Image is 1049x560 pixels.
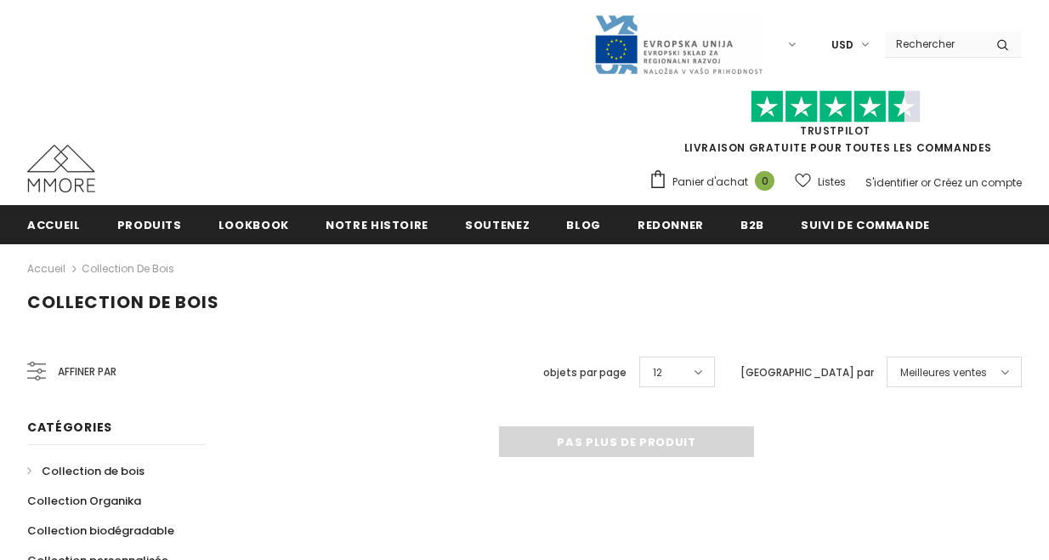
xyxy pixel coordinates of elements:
[82,261,174,276] a: Collection de bois
[27,259,65,279] a: Accueil
[831,37,853,54] span: USD
[755,171,774,191] span: 0
[326,217,428,233] span: Notre histoire
[593,37,763,51] a: Javni Razpis
[543,364,627,381] label: objets par page
[740,364,874,381] label: [GEOGRAPHIC_DATA] par
[649,169,783,195] a: Panier d'achat 0
[27,217,81,233] span: Accueil
[886,31,984,56] input: Search Site
[27,290,219,314] span: Collection de bois
[638,217,704,233] span: Redonner
[801,217,930,233] span: Suivi de commande
[593,14,763,76] img: Javni Razpis
[218,217,289,233] span: Lookbook
[218,205,289,243] a: Lookbook
[800,123,870,138] a: TrustPilot
[42,463,145,479] span: Collection de bois
[27,145,95,192] img: Cas MMORE
[653,364,662,381] span: 12
[27,486,141,516] a: Collection Organika
[672,174,748,191] span: Panier d'achat
[801,205,930,243] a: Suivi de commande
[566,205,601,243] a: Blog
[649,98,1022,155] span: LIVRAISON GRATUITE POUR TOUTES LES COMMANDES
[933,175,1022,190] a: Créez un compte
[326,205,428,243] a: Notre histoire
[27,419,112,436] span: Catégories
[27,523,174,539] span: Collection biodégradable
[58,363,116,381] span: Affiner par
[27,205,81,243] a: Accueil
[865,175,918,190] a: S'identifier
[27,456,145,486] a: Collection de bois
[751,90,921,123] img: Faites confiance aux étoiles pilotes
[638,205,704,243] a: Redonner
[117,205,182,243] a: Produits
[740,205,764,243] a: B2B
[921,175,931,190] span: or
[900,364,987,381] span: Meilleures ventes
[465,217,530,233] span: soutenez
[117,217,182,233] span: Produits
[566,217,601,233] span: Blog
[740,217,764,233] span: B2B
[795,167,846,197] a: Listes
[27,493,141,509] span: Collection Organika
[27,516,174,546] a: Collection biodégradable
[465,205,530,243] a: soutenez
[818,174,846,191] span: Listes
